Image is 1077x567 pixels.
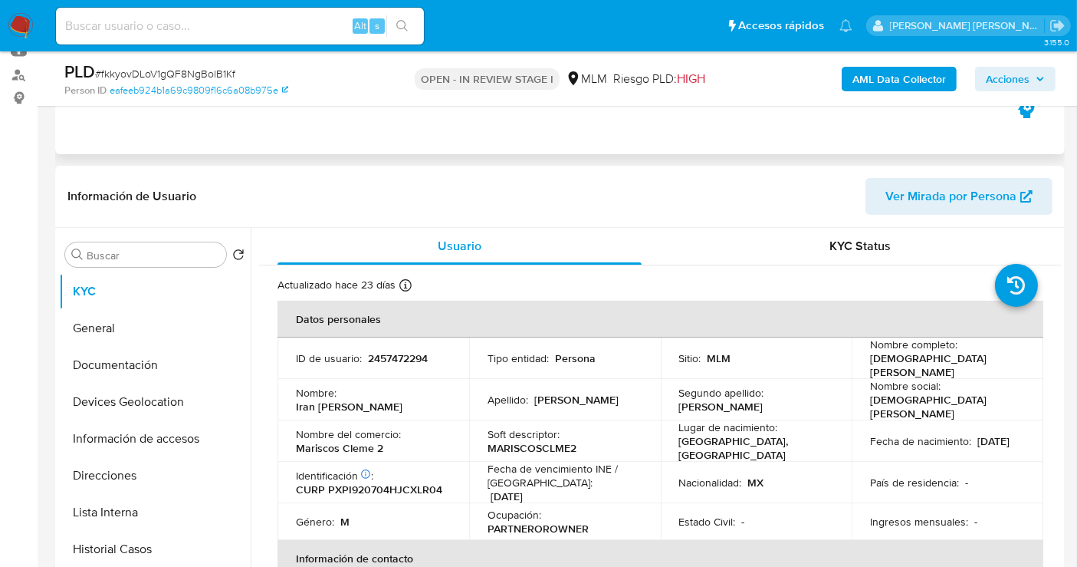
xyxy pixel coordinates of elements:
[679,515,736,529] p: Estado Civil :
[95,66,235,81] span: # fkkyovDLoV1gQF8NgBolB1Kf
[296,427,401,441] p: Nombre del comercio :
[87,249,220,262] input: Buscar
[296,483,442,496] p: CURP PXPI920704HJCXLR04
[975,67,1056,91] button: Acciones
[67,189,196,204] h1: Información de Usuario
[870,379,941,393] p: Nombre social :
[613,71,705,87] span: Riesgo PLD:
[59,457,251,494] button: Direcciones
[870,393,1019,420] p: [DEMOGRAPHIC_DATA] [PERSON_NAME]
[296,515,334,529] p: Género :
[488,441,576,455] p: MARISCOSCLME2
[842,67,957,91] button: AML Data Collector
[56,16,424,36] input: Buscar usuario o caso...
[679,476,742,490] p: Nacionalidad :
[679,434,828,462] p: [GEOGRAPHIC_DATA], [GEOGRAPHIC_DATA]
[296,441,383,455] p: Mariscos Cleme 2
[679,386,764,400] p: Segundo apellido :
[488,508,541,522] p: Ocupación :
[738,18,824,34] span: Accesos rápidos
[354,18,366,33] span: Alt
[488,351,549,365] p: Tipo entidad :
[277,278,396,292] p: Actualizado hace 23 días
[59,384,251,420] button: Devices Geolocation
[534,393,619,407] p: [PERSON_NAME]
[296,351,362,365] p: ID de usuario :
[296,386,337,400] p: Nombre :
[296,400,402,414] p: Iran [PERSON_NAME]
[375,18,379,33] span: s
[852,67,946,91] b: AML Data Collector
[679,420,778,434] p: Lugar de nacimiento :
[488,393,528,407] p: Apellido :
[885,178,1016,215] span: Ver Mirada por Persona
[839,19,852,32] a: Notificaciones
[438,237,481,255] span: Usuario
[555,351,596,365] p: Persona
[415,68,560,90] p: OPEN - IN REVIEW STAGE I
[64,59,95,84] b: PLD
[865,178,1052,215] button: Ver Mirada por Persona
[1044,36,1069,48] span: 3.155.0
[890,18,1045,33] p: nancy.sanchezgarcia@mercadolibre.com.mx
[974,515,977,529] p: -
[870,515,968,529] p: Ingresos mensuales :
[71,249,84,261] button: Buscar
[677,70,705,87] span: HIGH
[277,301,1043,338] th: Datos personales
[708,351,731,365] p: MLM
[59,420,251,457] button: Información de accesos
[870,351,1019,379] p: [DEMOGRAPHIC_DATA] [PERSON_NAME]
[830,237,891,255] span: KYC Status
[566,71,607,87] div: MLM
[59,310,251,347] button: General
[386,15,418,37] button: search-icon
[491,490,523,503] p: [DATE]
[748,476,764,490] p: MX
[679,400,763,414] p: [PERSON_NAME]
[1049,18,1066,34] a: Salir
[742,515,745,529] p: -
[232,249,245,265] button: Volver al orden por defecto
[870,434,971,448] p: Fecha de nacimiento :
[986,67,1029,91] span: Acciones
[59,347,251,384] button: Documentación
[870,338,957,351] p: Nombre completo :
[870,476,959,490] p: País de residencia :
[977,434,1010,448] p: [DATE]
[488,427,560,441] p: Soft descriptor :
[59,273,251,310] button: KYC
[965,476,968,490] p: -
[679,351,701,365] p: Sitio :
[296,469,373,483] p: Identificación :
[64,84,107,97] b: Person ID
[488,462,642,490] p: Fecha de vencimiento INE / [GEOGRAPHIC_DATA] :
[110,84,288,97] a: eafeeb924b1a69c9809f16c6a08b975e
[340,515,350,529] p: M
[488,522,589,536] p: PARTNEROROWNER
[59,494,251,531] button: Lista Interna
[368,351,428,365] p: 2457472294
